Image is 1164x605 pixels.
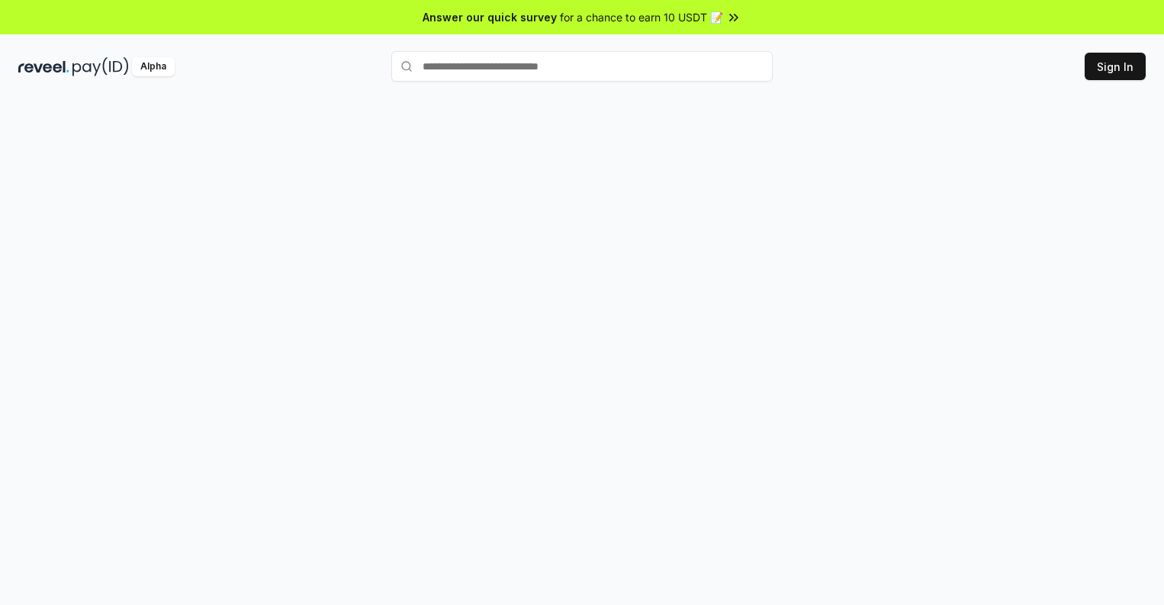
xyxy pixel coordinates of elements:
[1085,53,1146,80] button: Sign In
[18,57,69,76] img: reveel_dark
[132,57,175,76] div: Alpha
[72,57,129,76] img: pay_id
[560,9,723,25] span: for a chance to earn 10 USDT 📝
[423,9,557,25] span: Answer our quick survey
